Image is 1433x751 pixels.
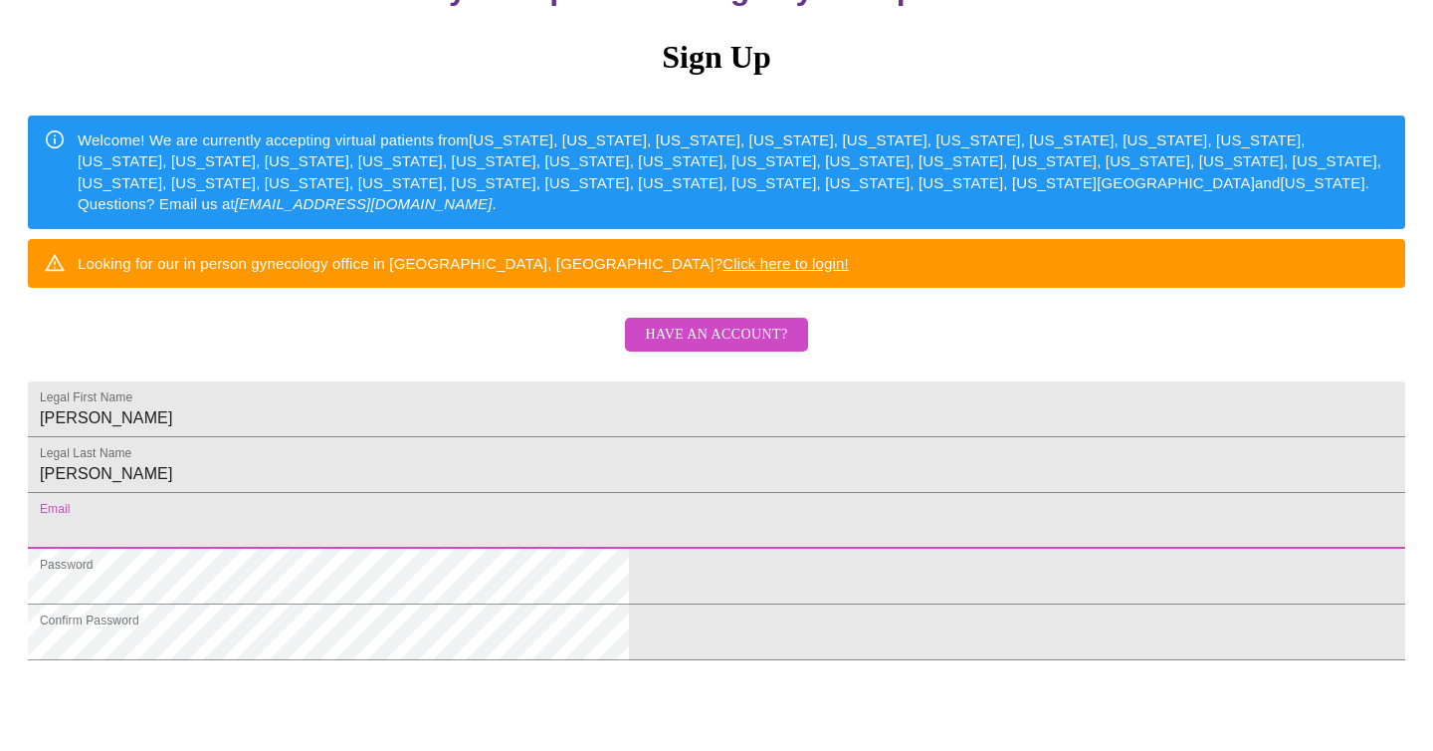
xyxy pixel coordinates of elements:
em: [EMAIL_ADDRESS][DOMAIN_NAME] [235,195,493,212]
div: Looking for our in person gynecology office in [GEOGRAPHIC_DATA], [GEOGRAPHIC_DATA]? [78,245,849,282]
h3: Sign Up [28,39,1405,76]
a: Click here to login! [722,255,849,272]
span: Have an account? [645,323,787,348]
div: Welcome! We are currently accepting virtual patients from [US_STATE], [US_STATE], [US_STATE], [US... [78,122,1389,223]
button: Have an account? [625,318,807,353]
iframe: reCAPTCHA [28,670,330,748]
a: Have an account? [620,340,812,357]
